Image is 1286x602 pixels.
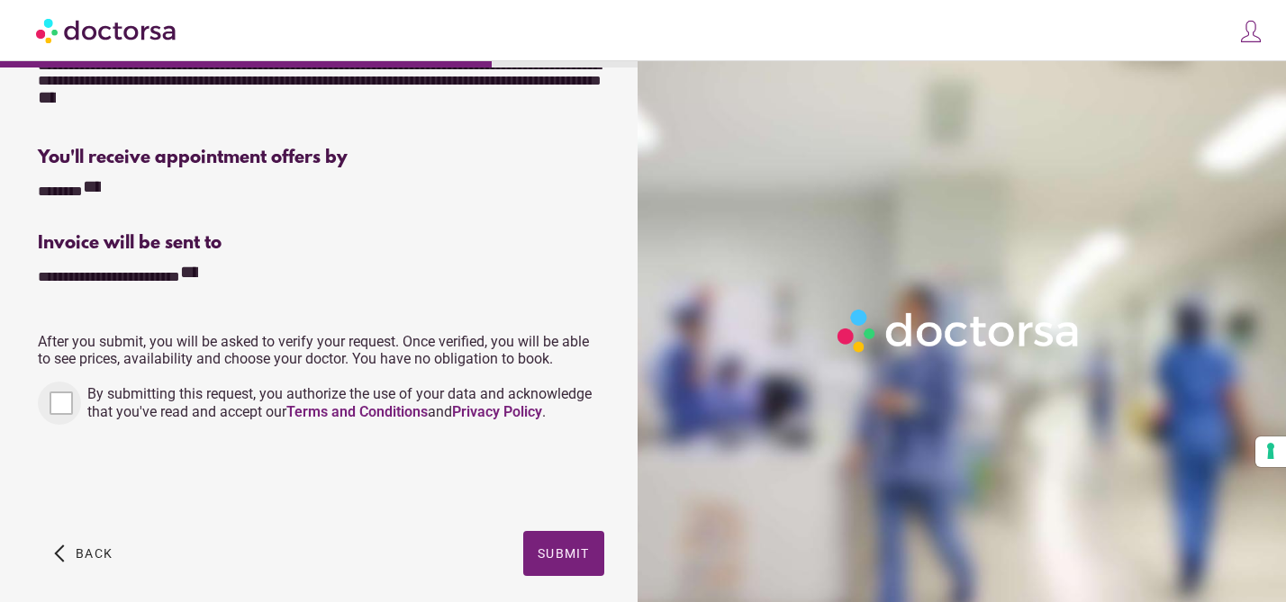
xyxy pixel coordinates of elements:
[1238,19,1263,44] img: icons8-customer-100.png
[523,531,604,576] button: Submit
[47,531,120,576] button: arrow_back_ios Back
[36,10,178,50] img: Doctorsa.com
[38,233,603,254] div: Invoice will be sent to
[830,302,1088,360] img: Logo-Doctorsa-trans-White-partial-flat.png
[452,403,542,420] a: Privacy Policy
[538,546,590,561] span: Submit
[76,546,113,561] span: Back
[286,403,428,420] a: Terms and Conditions
[38,148,603,168] div: You'll receive appointment offers by
[38,333,603,367] p: After you submit, you will be asked to verify your request. Once verified, you will be able to se...
[87,385,592,420] span: By submitting this request, you authorize the use of your data and acknowledge that you've read a...
[38,443,312,513] iframe: reCAPTCHA
[1255,436,1286,467] button: Your consent preferences for tracking technologies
